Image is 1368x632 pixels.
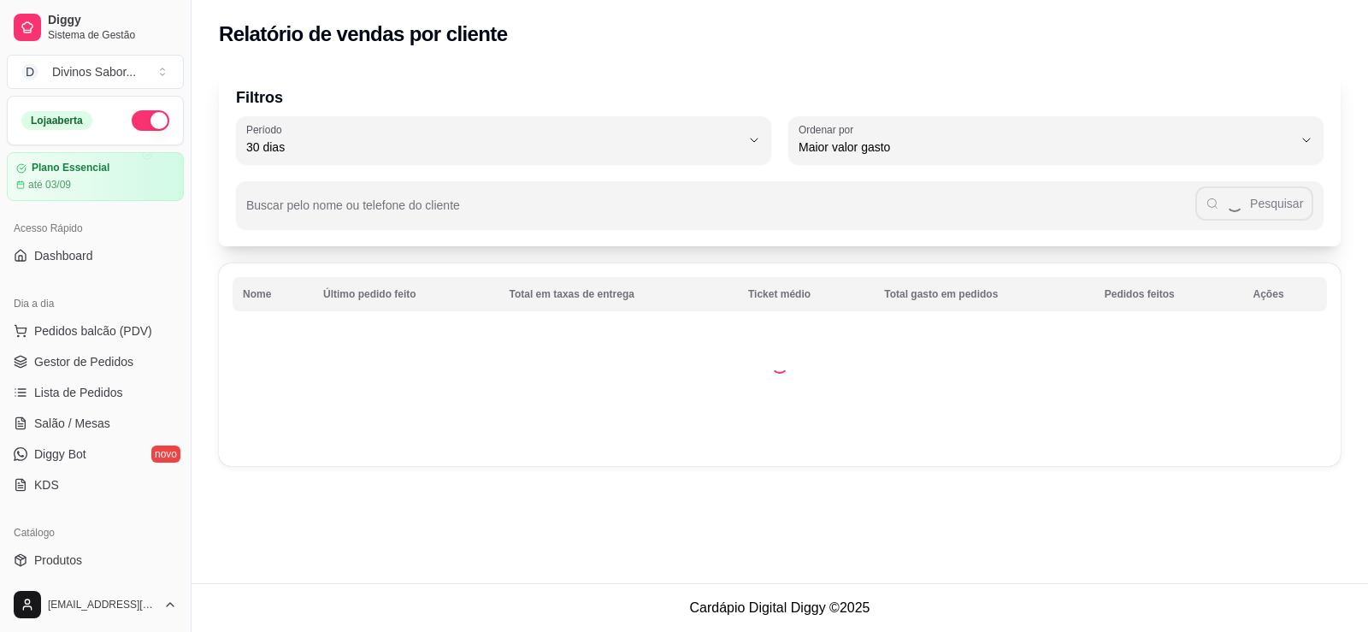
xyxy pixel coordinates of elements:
[34,353,133,370] span: Gestor de Pedidos
[21,63,38,80] span: D
[799,122,859,137] label: Ordenar por
[34,384,123,401] span: Lista de Pedidos
[48,28,177,42] span: Sistema de Gestão
[28,178,71,192] article: até 03/09
[7,7,184,48] a: DiggySistema de Gestão
[219,21,508,48] h2: Relatório de vendas por cliente
[7,584,184,625] button: [EMAIL_ADDRESS][DOMAIN_NAME]
[7,410,184,437] a: Salão / Mesas
[34,446,86,463] span: Diggy Bot
[236,116,771,164] button: Período30 dias
[7,471,184,499] a: KDS
[192,583,1368,632] footer: Cardápio Digital Diggy © 2025
[7,215,184,242] div: Acesso Rápido
[52,63,136,80] div: Divinos Sabor ...
[34,476,59,493] span: KDS
[7,348,184,375] a: Gestor de Pedidos
[7,546,184,574] a: Produtos
[246,139,740,156] span: 30 dias
[34,415,110,432] span: Salão / Mesas
[21,111,92,130] div: Loja aberta
[788,116,1324,164] button: Ordenar porMaior valor gasto
[132,110,169,131] button: Alterar Status
[32,162,109,174] article: Plano Essencial
[34,247,93,264] span: Dashboard
[7,317,184,345] button: Pedidos balcão (PDV)
[7,290,184,317] div: Dia a dia
[246,122,287,137] label: Período
[771,357,788,374] div: Loading
[34,322,152,340] span: Pedidos balcão (PDV)
[7,440,184,468] a: Diggy Botnovo
[7,379,184,406] a: Lista de Pedidos
[799,139,1293,156] span: Maior valor gasto
[7,55,184,89] button: Select a team
[7,152,184,201] a: Plano Essencialaté 03/09
[7,519,184,546] div: Catálogo
[48,13,177,28] span: Diggy
[236,86,1324,109] p: Filtros
[246,204,1195,221] input: Buscar pelo nome ou telefone do cliente
[7,242,184,269] a: Dashboard
[48,598,156,611] span: [EMAIL_ADDRESS][DOMAIN_NAME]
[34,552,82,569] span: Produtos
